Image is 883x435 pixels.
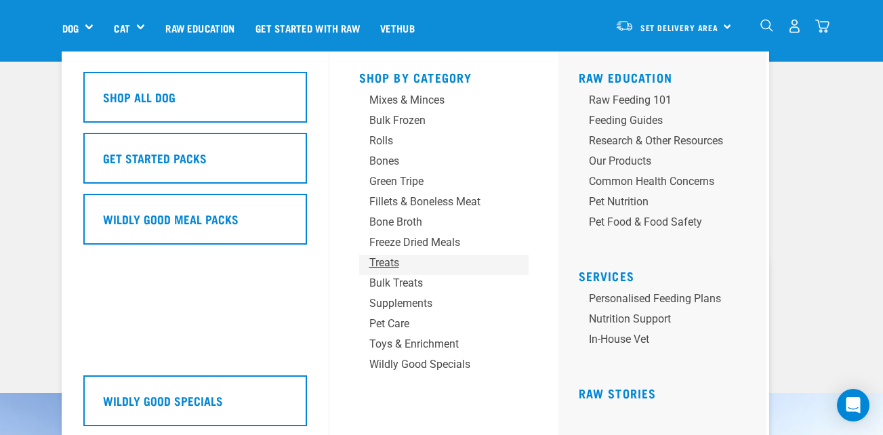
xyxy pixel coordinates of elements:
[369,133,496,149] div: Rolls
[103,88,176,106] h5: Shop All Dog
[359,133,529,153] a: Rolls
[787,19,802,33] img: user.png
[359,295,529,316] a: Supplements
[369,234,496,251] div: Freeze Dried Meals
[83,72,307,133] a: Shop All Dog
[837,389,869,421] div: Open Intercom Messenger
[589,173,723,190] div: Common Health Concerns
[589,92,723,108] div: Raw Feeding 101
[103,392,223,409] h5: Wildly Good Specials
[359,173,529,194] a: Green Tripe
[579,173,756,194] a: Common Health Concerns
[815,19,829,33] img: home-icon@2x.png
[359,234,529,255] a: Freeze Dried Meals
[760,19,773,32] img: home-icon-1@2x.png
[359,275,529,295] a: Bulk Treats
[589,194,723,210] div: Pet Nutrition
[579,214,756,234] a: Pet Food & Food Safety
[640,25,719,30] span: Set Delivery Area
[103,210,239,228] h5: Wildly Good Meal Packs
[245,1,370,55] a: Get started with Raw
[359,255,529,275] a: Treats
[369,295,496,312] div: Supplements
[579,133,756,153] a: Research & Other Resources
[370,1,425,55] a: Vethub
[369,255,496,271] div: Treats
[369,173,496,190] div: Green Tripe
[369,92,496,108] div: Mixes & Minces
[589,112,723,129] div: Feeding Guides
[114,20,129,36] a: Cat
[103,149,207,167] h5: Get Started Packs
[369,194,496,210] div: Fillets & Boneless Meat
[579,390,657,396] a: Raw Stories
[359,194,529,214] a: Fillets & Boneless Meat
[579,194,756,214] a: Pet Nutrition
[359,112,529,133] a: Bulk Frozen
[579,291,756,311] a: Personalised Feeding Plans
[83,133,307,194] a: Get Started Packs
[589,214,723,230] div: Pet Food & Food Safety
[369,336,496,352] div: Toys & Enrichment
[579,269,756,280] h5: Services
[579,112,756,133] a: Feeding Guides
[83,194,307,255] a: Wildly Good Meal Packs
[369,214,496,230] div: Bone Broth
[579,92,756,112] a: Raw Feeding 101
[155,1,245,55] a: Raw Education
[369,356,496,373] div: Wildly Good Specials
[579,311,756,331] a: Nutrition Support
[359,70,529,81] h5: Shop By Category
[369,316,496,332] div: Pet Care
[615,20,634,32] img: van-moving.png
[579,153,756,173] a: Our Products
[359,316,529,336] a: Pet Care
[62,20,79,36] a: Dog
[579,74,673,81] a: Raw Education
[359,153,529,173] a: Bones
[579,331,756,352] a: In-house vet
[359,336,529,356] a: Toys & Enrichment
[369,112,496,129] div: Bulk Frozen
[589,133,723,149] div: Research & Other Resources
[589,153,723,169] div: Our Products
[359,92,529,112] a: Mixes & Minces
[359,356,529,377] a: Wildly Good Specials
[359,214,529,234] a: Bone Broth
[369,275,496,291] div: Bulk Treats
[369,153,496,169] div: Bones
